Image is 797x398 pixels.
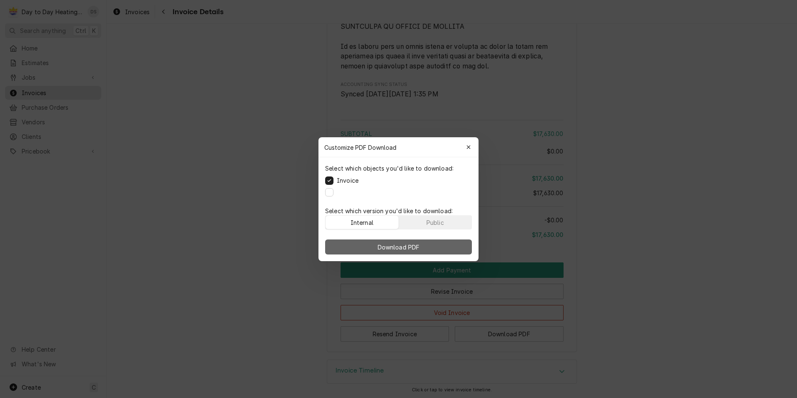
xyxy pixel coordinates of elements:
[337,176,358,185] label: Invoice
[325,239,472,254] button: Download PDF
[426,218,444,227] div: Public
[325,164,454,173] p: Select which objects you'd like to download:
[318,137,479,157] div: Customize PDF Download
[351,218,373,227] div: Internal
[376,242,421,251] span: Download PDF
[325,207,472,215] p: Select which version you'd like to download:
